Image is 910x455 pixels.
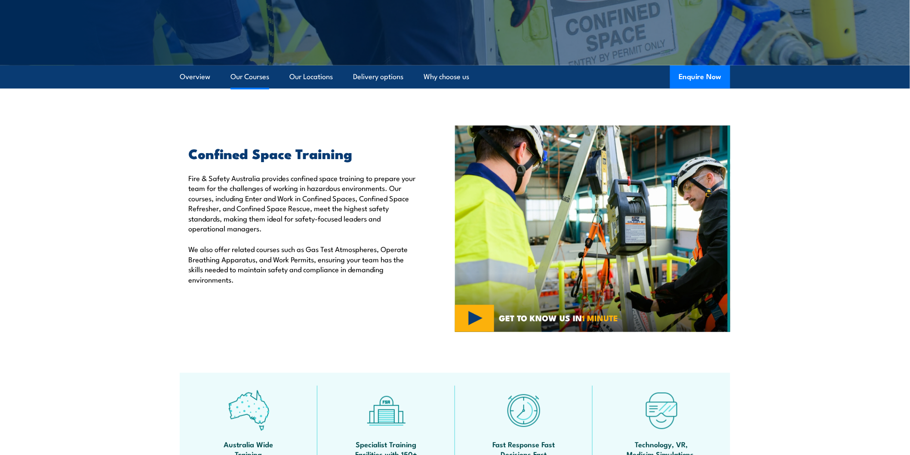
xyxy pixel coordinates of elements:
img: Confined Space Courses Australia [455,126,730,332]
p: We also offer related courses such as Gas Test Atmospheres, Operate Breathing Apparatus, and Work... [188,244,415,284]
a: Our Courses [231,65,269,88]
p: Fire & Safety Australia provides confined space training to prepare your team for the challenges ... [188,173,415,233]
img: tech-icon [641,390,682,431]
a: Overview [180,65,210,88]
h2: Confined Space Training [188,147,415,159]
a: Why choose us [424,65,469,88]
img: fast-icon [504,390,544,431]
a: Delivery options [353,65,403,88]
img: auswide-icon [228,390,269,431]
strong: 1 MINUTE [582,311,618,324]
img: facilities-icon [366,390,407,431]
a: Our Locations [289,65,333,88]
span: GET TO KNOW US IN [499,314,618,322]
button: Enquire Now [670,65,730,89]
